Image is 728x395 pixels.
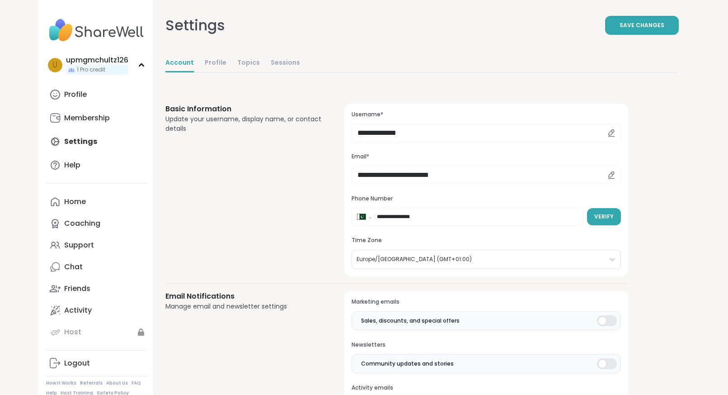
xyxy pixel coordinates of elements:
[165,302,323,311] div: Manage email and newsletter settings
[64,240,94,250] div: Support
[64,284,90,294] div: Friends
[587,208,621,225] button: Verify
[64,219,100,228] div: Coaching
[46,380,76,386] a: How It Works
[46,84,147,105] a: Profile
[66,55,128,65] div: upmgmchultz126
[620,21,664,29] span: Save Changes
[46,107,147,129] a: Membership
[132,380,141,386] a: FAQ
[205,54,226,72] a: Profile
[46,14,147,46] img: ShareWell Nav Logo
[64,90,87,100] div: Profile
[352,341,620,349] h3: Newsletters
[165,104,323,114] h3: Basic Information
[46,234,147,256] a: Support
[352,384,620,392] h3: Activity emails
[271,54,300,72] a: Sessions
[352,195,620,203] h3: Phone Number
[46,191,147,213] a: Home
[52,59,57,71] span: u
[46,256,147,278] a: Chat
[165,291,323,302] h3: Email Notifications
[361,317,460,325] span: Sales, discounts, and special offers
[64,327,81,337] div: Host
[46,300,147,321] a: Activity
[64,262,83,272] div: Chat
[64,305,92,315] div: Activity
[64,197,86,207] div: Home
[46,278,147,300] a: Friends
[106,380,128,386] a: About Us
[352,237,620,244] h3: Time Zone
[237,54,260,72] a: Topics
[64,160,80,170] div: Help
[361,360,454,368] span: Community updates and stories
[77,66,105,74] span: 1 Pro credit
[352,111,620,119] h3: Username*
[165,54,194,72] a: Account
[352,298,620,306] h3: Marketing emails
[64,358,90,368] div: Logout
[80,380,103,386] a: Referrals
[46,321,147,343] a: Host
[165,114,323,133] div: Update your username, display name, or contact details
[46,352,147,374] a: Logout
[605,16,679,35] button: Save Changes
[594,213,614,221] span: Verify
[46,213,147,234] a: Coaching
[352,153,620,161] h3: Email*
[64,113,110,123] div: Membership
[165,14,225,36] div: Settings
[46,154,147,176] a: Help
